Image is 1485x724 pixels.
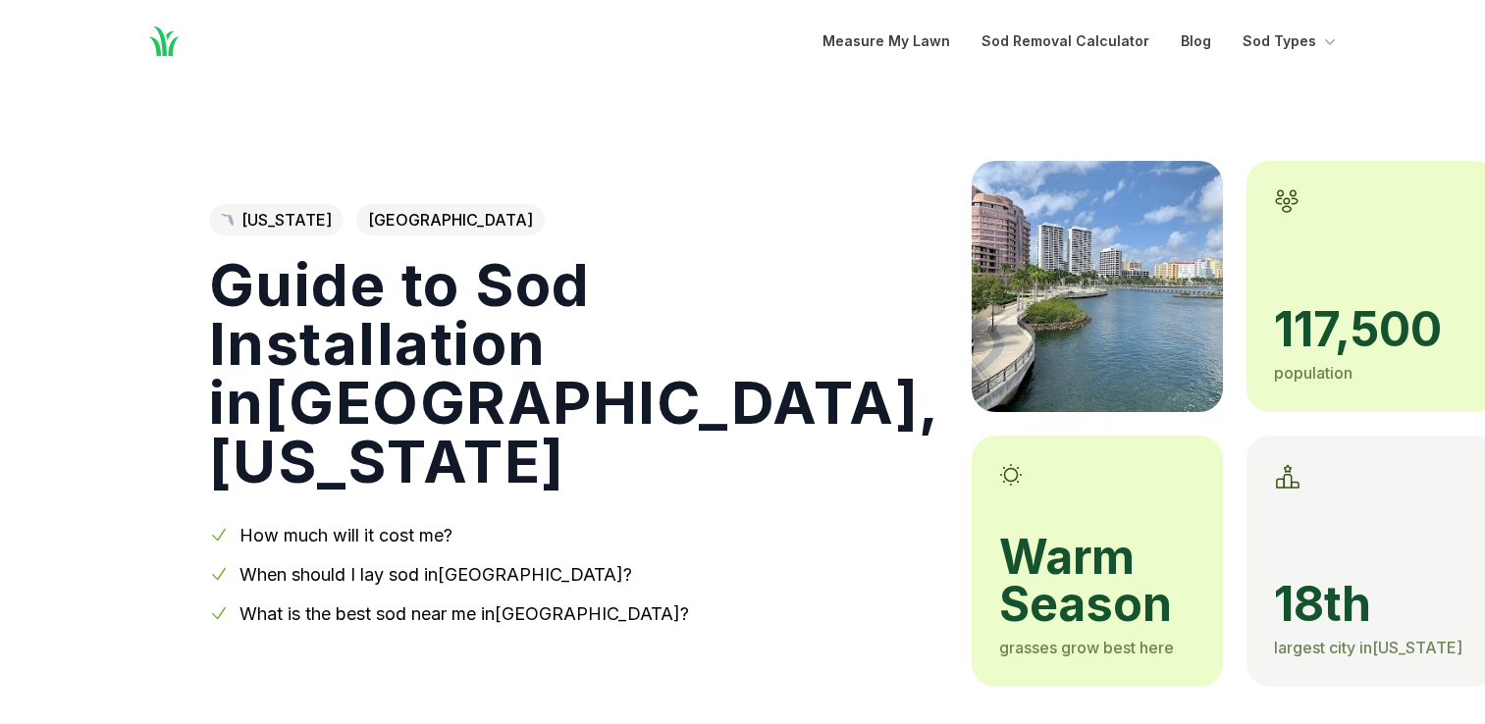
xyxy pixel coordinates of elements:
[999,534,1195,628] span: warm season
[1274,581,1470,628] span: 18th
[822,29,950,53] a: Measure My Lawn
[981,29,1149,53] a: Sod Removal Calculator
[356,204,545,235] span: [GEOGRAPHIC_DATA]
[999,638,1174,657] span: grasses grow best here
[1274,638,1462,657] span: largest city in [US_STATE]
[1181,29,1211,53] a: Blog
[221,214,234,227] img: Florida state outline
[209,204,344,235] a: [US_STATE]
[239,564,632,585] a: When should I lay sod in[GEOGRAPHIC_DATA]?
[1243,29,1340,53] button: Sod Types
[209,255,940,491] h1: Guide to Sod Installation in [GEOGRAPHIC_DATA] , [US_STATE]
[972,161,1223,412] img: A picture of West Palm Beach
[239,525,452,545] a: How much will it cost me?
[239,603,689,624] a: What is the best sod near me in[GEOGRAPHIC_DATA]?
[1274,306,1470,353] span: 117,500
[1274,363,1352,383] span: population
